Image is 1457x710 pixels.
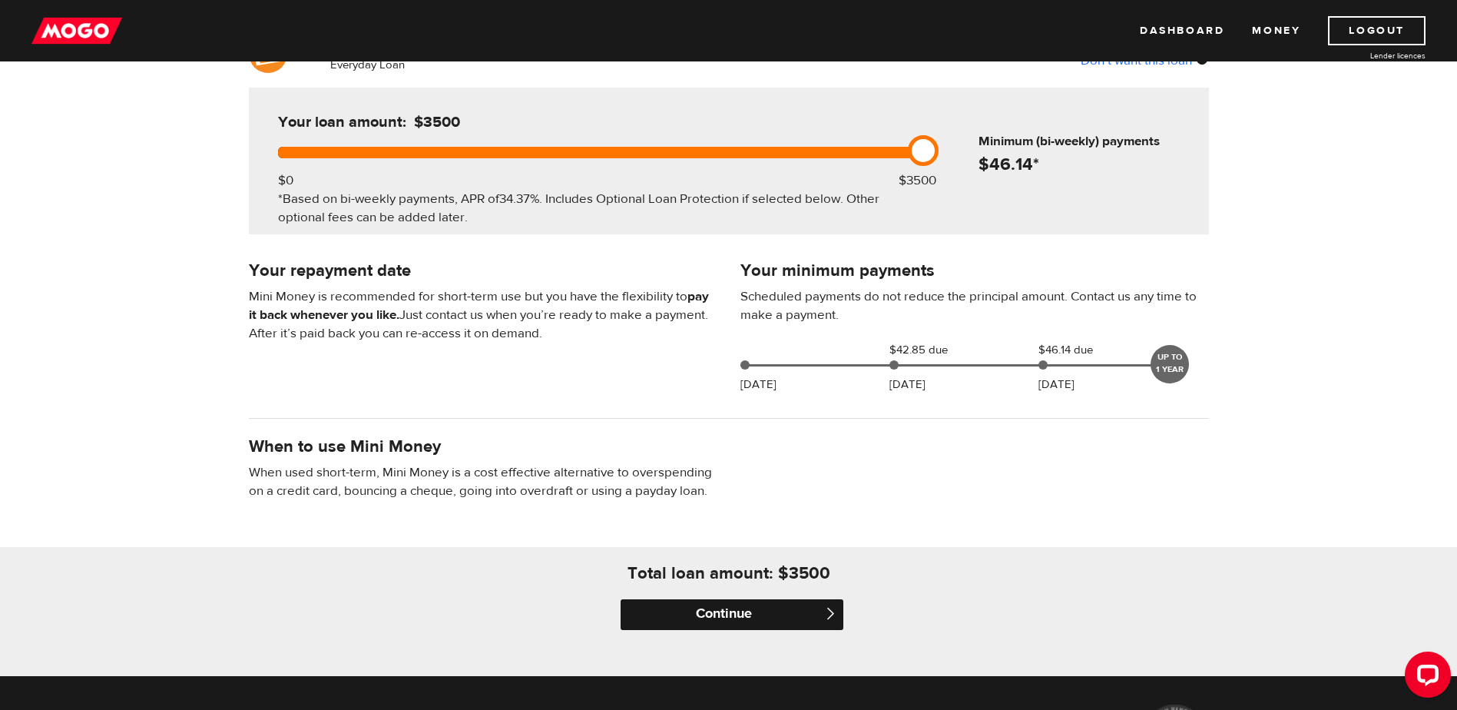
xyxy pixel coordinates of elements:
a: Lender licences [1310,50,1426,61]
h4: Total loan amount: $ [628,562,789,584]
p: [DATE] [740,376,777,394]
h4: Your repayment date [249,260,717,281]
h6: Minimum (bi-weekly) payments [979,132,1203,151]
div: UP TO 1 YEAR [1151,345,1189,383]
p: Scheduled payments do not reduce the principal amount. Contact us any time to make a payment. [740,287,1209,324]
span: $42.85 due [889,341,966,360]
span: 34.37% [499,191,539,207]
h4: $ [979,154,1203,175]
input: Continue [621,599,843,630]
span: 46.14 [989,153,1033,175]
a: Money [1252,16,1300,45]
h4: When to use Mini Money [249,436,441,457]
p: [DATE] [889,376,926,394]
div: *Based on bi-weekly payments, APR of . Includes Optional Loan Protection if selected below. Other... [278,190,917,227]
b: pay it back whenever you like. [249,288,709,323]
p: When used short-term, Mini Money is a cost effective alternative to overspending on a credit card... [249,463,717,500]
h4: 3500 [789,562,830,584]
span: $46.14 due [1038,341,1115,360]
a: Dashboard [1140,16,1224,45]
h4: Your minimum payments [740,260,1209,281]
h5: Your loan amount: [278,113,591,131]
img: mogo_logo-11ee424be714fa7cbb0f0f49df9e16ec.png [31,16,122,45]
div: $0 [278,171,293,190]
span: $3500 [414,112,460,131]
span:  [824,607,837,620]
div: $3500 [899,171,936,190]
p: Mini Money is recommended for short-term use but you have the flexibility to Just contact us when... [249,287,717,343]
iframe: LiveChat chat widget [1392,645,1457,710]
p: [DATE] [1038,376,1075,394]
a: Logout [1328,16,1426,45]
